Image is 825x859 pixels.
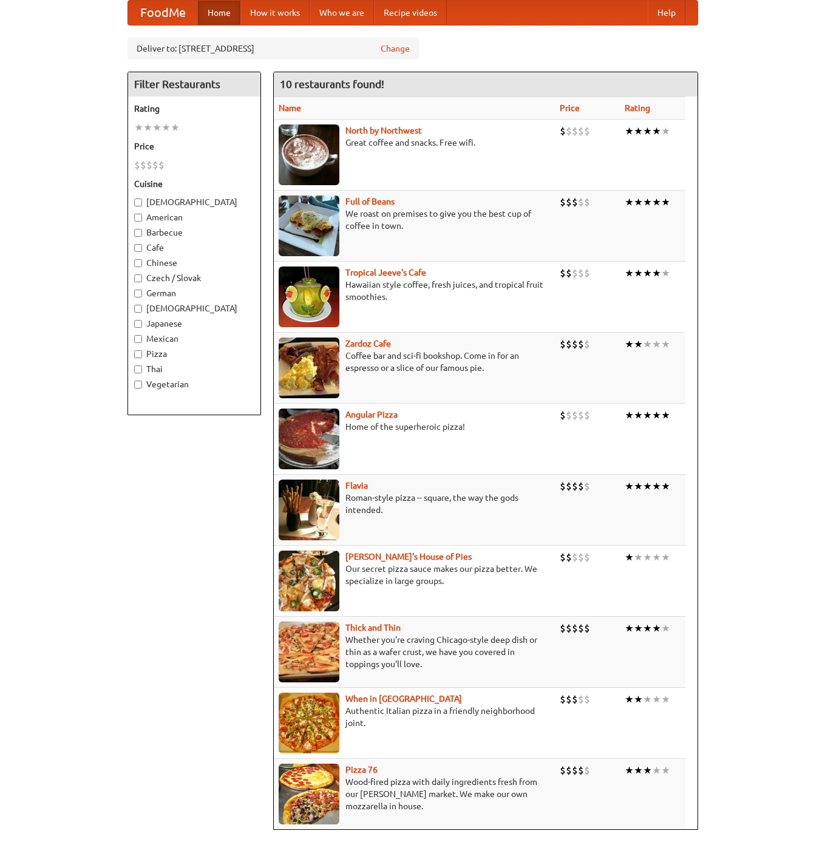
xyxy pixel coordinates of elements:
li: $ [584,551,590,564]
li: $ [572,622,578,635]
p: Home of the superheroic pizza! [279,421,551,433]
a: Flavia [345,481,368,491]
li: ★ [625,409,634,422]
a: Who we are [310,1,374,25]
li: ★ [625,124,634,138]
li: $ [584,124,590,138]
img: luigis.jpg [279,551,339,611]
li: ★ [634,124,643,138]
p: Coffee bar and sci-fi bookshop. Come in for an espresso or a slice of our famous pie. [279,350,551,374]
li: $ [578,409,584,422]
label: American [134,211,254,223]
li: $ [584,267,590,280]
li: $ [578,195,584,209]
li: ★ [661,338,670,351]
input: Chinese [134,259,142,267]
li: $ [560,409,566,422]
li: $ [572,693,578,706]
li: $ [572,551,578,564]
li: ★ [661,124,670,138]
li: $ [584,409,590,422]
li: $ [560,480,566,493]
input: [DEMOGRAPHIC_DATA] [134,199,142,206]
b: Tropical Jeeve's Cafe [345,268,426,277]
li: ★ [643,622,652,635]
img: angular.jpg [279,409,339,469]
li: ★ [634,267,643,280]
p: We roast on premises to give you the best cup of coffee in town. [279,208,551,232]
p: Whether you're craving Chicago-style deep dish or thin as a wafer crust, we have you covered in t... [279,634,551,670]
li: $ [560,764,566,777]
input: Barbecue [134,229,142,237]
li: $ [140,158,146,172]
label: Pizza [134,348,254,360]
a: Rating [625,103,650,113]
label: Barbecue [134,226,254,239]
img: jeeves.jpg [279,267,339,327]
label: [DEMOGRAPHIC_DATA] [134,302,254,314]
li: ★ [661,693,670,706]
a: Change [381,42,410,55]
label: German [134,287,254,299]
li: ★ [652,195,661,209]
li: ★ [634,409,643,422]
li: $ [572,764,578,777]
li: ★ [661,764,670,777]
li: ★ [634,622,643,635]
li: $ [566,551,572,564]
ng-pluralize: 10 restaurants found! [280,78,384,90]
li: ★ [643,764,652,777]
li: ★ [634,764,643,777]
li: ★ [634,195,643,209]
li: ★ [661,551,670,564]
li: ★ [161,121,171,134]
li: $ [560,338,566,351]
li: ★ [643,693,652,706]
input: [DEMOGRAPHIC_DATA] [134,305,142,313]
li: $ [578,764,584,777]
li: $ [560,124,566,138]
li: ★ [625,480,634,493]
li: $ [566,409,572,422]
li: ★ [152,121,161,134]
li: $ [572,480,578,493]
a: [PERSON_NAME]'s House of Pies [345,552,472,562]
li: $ [572,338,578,351]
li: $ [566,124,572,138]
input: Pizza [134,350,142,358]
li: ★ [634,338,643,351]
li: ★ [643,267,652,280]
li: ★ [643,480,652,493]
li: ★ [661,409,670,422]
a: Name [279,103,301,113]
li: $ [572,195,578,209]
li: $ [158,158,165,172]
a: Angular Pizza [345,410,398,419]
li: ★ [652,693,661,706]
li: $ [584,338,590,351]
li: ★ [134,121,143,134]
li: ★ [652,764,661,777]
input: Mexican [134,335,142,343]
a: Help [648,1,685,25]
li: $ [560,267,566,280]
li: $ [566,338,572,351]
label: Cafe [134,242,254,254]
input: American [134,214,142,222]
p: Authentic Italian pizza in a friendly neighborhood joint. [279,705,551,729]
input: Thai [134,365,142,373]
a: North by Northwest [345,126,422,135]
label: Chinese [134,257,254,269]
li: $ [566,693,572,706]
li: ★ [625,764,634,777]
li: ★ [625,195,634,209]
li: ★ [643,195,652,209]
a: How it works [240,1,310,25]
a: Recipe videos [374,1,447,25]
b: When in [GEOGRAPHIC_DATA] [345,694,462,704]
li: ★ [634,480,643,493]
h5: Price [134,140,254,152]
label: Vegetarian [134,378,254,390]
